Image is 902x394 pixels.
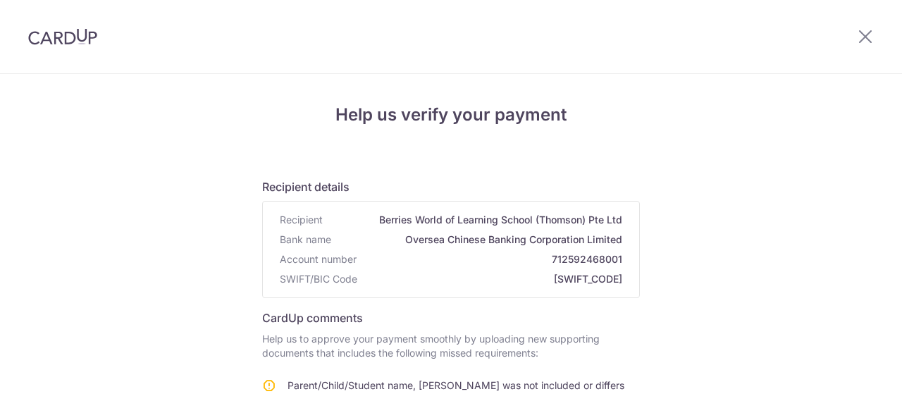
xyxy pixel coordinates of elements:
p: Help us to approve your payment smoothly by uploading new supporting documents that includes the ... [262,332,640,360]
span: SWIFT/BIC Code [280,272,357,286]
span: Berries World of Learning School (Thomson) Pte Ltd [328,213,622,227]
span: 712592468001 [362,252,622,266]
span: Bank name [280,233,331,247]
img: CardUp [28,28,97,45]
span: [SWIFT_CODE] [363,272,622,286]
span: Oversea Chinese Banking Corporation Limited [337,233,622,247]
h6: Recipient details [262,178,640,195]
span: Recipient [280,213,323,227]
span: Account number [280,252,357,266]
h6: CardUp comments [262,309,640,326]
h4: Help us verify your payment [262,102,640,128]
